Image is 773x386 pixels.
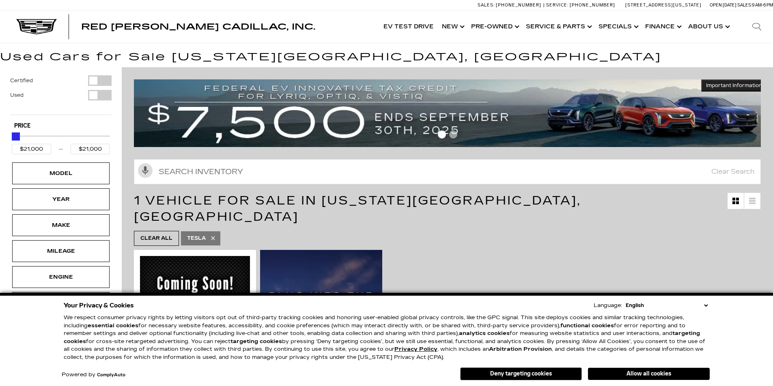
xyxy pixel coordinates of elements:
[12,144,51,154] input: Minimum
[594,303,622,308] div: Language:
[543,3,617,7] a: Service: [PHONE_NUMBER]
[16,19,57,34] img: Cadillac Dark Logo with Cadillac White Text
[12,266,110,288] div: EngineEngine
[41,169,81,178] div: Model
[64,300,134,311] span: Your Privacy & Cookies
[641,11,684,43] a: Finance
[701,79,767,92] button: Important Information
[81,22,315,32] span: Red [PERSON_NAME] Cadillac, Inc.
[467,11,522,43] a: Pre-Owned
[546,2,568,8] span: Service:
[684,11,732,43] a: About Us
[12,240,110,262] div: MileageMileage
[88,322,138,329] strong: essential cookies
[478,2,495,8] span: Sales:
[134,159,761,184] input: Search Inventory
[12,130,110,154] div: Price
[97,373,125,377] a: ComplyAuto
[438,130,446,139] span: Go to slide 1
[41,247,81,256] div: Mileage
[449,130,457,139] span: Go to slide 2
[71,144,110,154] input: Maximum
[624,301,710,309] select: Language Select
[81,23,315,31] a: Red [PERSON_NAME] Cadillac, Inc.
[588,368,710,380] button: Allow all cookies
[140,233,172,243] span: Clear All
[41,195,81,204] div: Year
[710,2,736,8] span: Open [DATE]
[12,214,110,236] div: MakeMake
[138,163,153,178] svg: Click to toggle on voice search
[10,75,112,115] div: Filter by Vehicle Type
[134,193,581,224] span: 1 Vehicle for Sale in [US_STATE][GEOGRAPHIC_DATA], [GEOGRAPHIC_DATA]
[594,11,641,43] a: Specials
[459,330,510,337] strong: analytics cookies
[64,330,700,345] strong: targeting cookies
[438,11,467,43] a: New
[230,338,282,345] strong: targeting cookies
[379,11,438,43] a: EV Test Drive
[625,2,702,8] a: [STREET_ADDRESS][US_STATE]
[752,2,773,8] span: 9 AM-6 PM
[478,3,543,7] a: Sales: [PHONE_NUMBER]
[10,91,24,99] label: Used
[14,122,108,130] h5: Price
[134,79,767,147] img: vrp-tax-ending-august-version
[560,322,614,329] strong: functional cookies
[41,221,81,230] div: Make
[41,273,81,282] div: Engine
[706,82,762,89] span: Important Information
[62,372,125,377] div: Powered by
[10,77,33,85] label: Certified
[489,346,552,352] strong: Arbitration Provision
[140,256,250,341] img: 2021 Tesla Model 3 Standard Range Plus
[737,2,752,8] span: Sales:
[12,162,110,184] div: ModelModel
[496,2,541,8] span: [PHONE_NUMBER]
[64,314,710,361] p: We respect consumer privacy rights by letting visitors opt out of third-party tracking cookies an...
[394,346,437,352] a: Privacy Policy
[12,188,110,210] div: YearYear
[570,2,615,8] span: [PHONE_NUMBER]
[12,132,20,141] div: Maximum Price
[187,233,206,243] span: Tesla
[522,11,594,43] a: Service & Parts
[460,367,582,380] button: Deny targeting cookies
[12,292,110,314] div: ColorColor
